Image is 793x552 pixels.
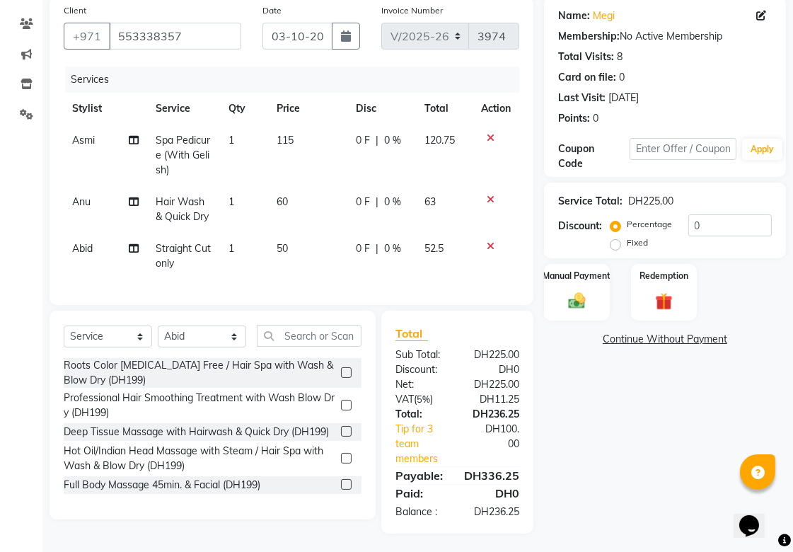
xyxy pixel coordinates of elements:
div: DH100.00 [470,422,530,466]
span: 0 % [384,195,401,209]
label: Fixed [627,236,648,249]
div: Net: [385,377,458,392]
div: Membership: [558,29,620,44]
div: DH225.00 [628,194,673,209]
div: Total: [385,407,458,422]
span: Hair Wash & Quick Dry [156,195,209,223]
th: Price [268,93,347,125]
a: Continue Without Payment [547,332,783,347]
span: 50 [277,242,288,255]
th: Service [147,93,220,125]
div: ( ) [385,392,458,407]
div: Discount: [385,362,458,377]
span: 1 [228,195,234,208]
span: 0 % [384,241,401,256]
span: Total [395,326,428,341]
span: 0 % [384,133,401,148]
th: Disc [347,93,416,125]
input: Search by Name/Mobile/Email/Code [109,23,241,50]
div: Coupon Code [558,142,630,171]
img: _gift.svg [650,291,678,312]
div: [DATE] [608,91,639,105]
span: 115 [277,134,294,146]
span: 60 [277,195,288,208]
div: Roots Color [MEDICAL_DATA] Free / Hair Spa with Wash & Blow Dry (DH199) [64,358,335,388]
th: Total [416,93,473,125]
img: _cash.svg [563,291,591,311]
div: Services [65,67,530,93]
span: | [376,133,378,148]
div: No Active Membership [558,29,772,44]
div: 0 [619,70,625,85]
input: Search or Scan [257,325,361,347]
label: Redemption [639,270,688,282]
th: Qty [220,93,268,125]
th: Stylist [64,93,147,125]
div: 0 [593,111,598,126]
th: Action [473,93,519,125]
div: Card on file: [558,70,616,85]
div: Balance : [385,505,458,519]
div: Last Visit: [558,91,606,105]
div: Sub Total: [385,347,458,362]
span: 1 [228,242,234,255]
span: 0 F [356,195,370,209]
div: 8 [617,50,623,64]
div: DH236.25 [458,407,531,422]
button: Apply [742,139,782,160]
div: DH336.25 [453,467,530,484]
label: Manual Payment [543,270,611,282]
a: Megi [593,8,615,23]
div: Payable: [385,467,453,484]
span: Spa Pedicure (With Gelish) [156,134,210,176]
span: 52.5 [424,242,444,255]
div: Service Total: [558,194,623,209]
div: Discount: [558,219,602,234]
input: Enter Offer / Coupon Code [630,138,736,160]
div: DH0 [458,362,531,377]
div: DH225.00 [458,377,531,392]
div: DH225.00 [458,347,531,362]
div: DH11.25 [458,392,531,407]
span: 5% [417,393,430,405]
div: Hot Oil/Indian Head Massage with Steam / Hair Spa with Wash & Blow Dry (DH199) [64,444,335,473]
div: Deep Tissue Massage with Hairwash & Quick Dry (DH199) [64,425,329,439]
div: Professional Hair Smoothing Treatment with Wash Blow Dry (DH199) [64,391,335,420]
label: Client [64,4,86,17]
span: | [376,241,378,256]
label: Date [262,4,282,17]
span: Abid [72,242,93,255]
span: 0 F [356,133,370,148]
div: DH0 [458,485,531,502]
span: Anu [72,195,91,208]
label: Percentage [627,218,672,231]
span: Asmi [72,134,95,146]
div: DH236.25 [458,505,531,519]
div: Paid: [385,485,458,502]
span: | [376,195,378,209]
div: Points: [558,111,590,126]
span: Straight Cut only [156,242,211,270]
div: Full Body Massage 45min. & Facial (DH199) [64,478,260,493]
span: 0 F [356,241,370,256]
span: 120.75 [424,134,455,146]
button: +971 [64,23,110,50]
iframe: chat widget [734,495,779,538]
span: 63 [424,195,436,208]
span: 1 [228,134,234,146]
div: Name: [558,8,590,23]
div: Deep Cleaning Facial with Neck & Shoulder / Head Massage & Collagen Mask (DH199) [64,497,335,527]
label: Invoice Number [381,4,443,17]
span: VAT [395,393,414,406]
a: Tip for 3 team members [385,422,470,466]
div: Total Visits: [558,50,614,64]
